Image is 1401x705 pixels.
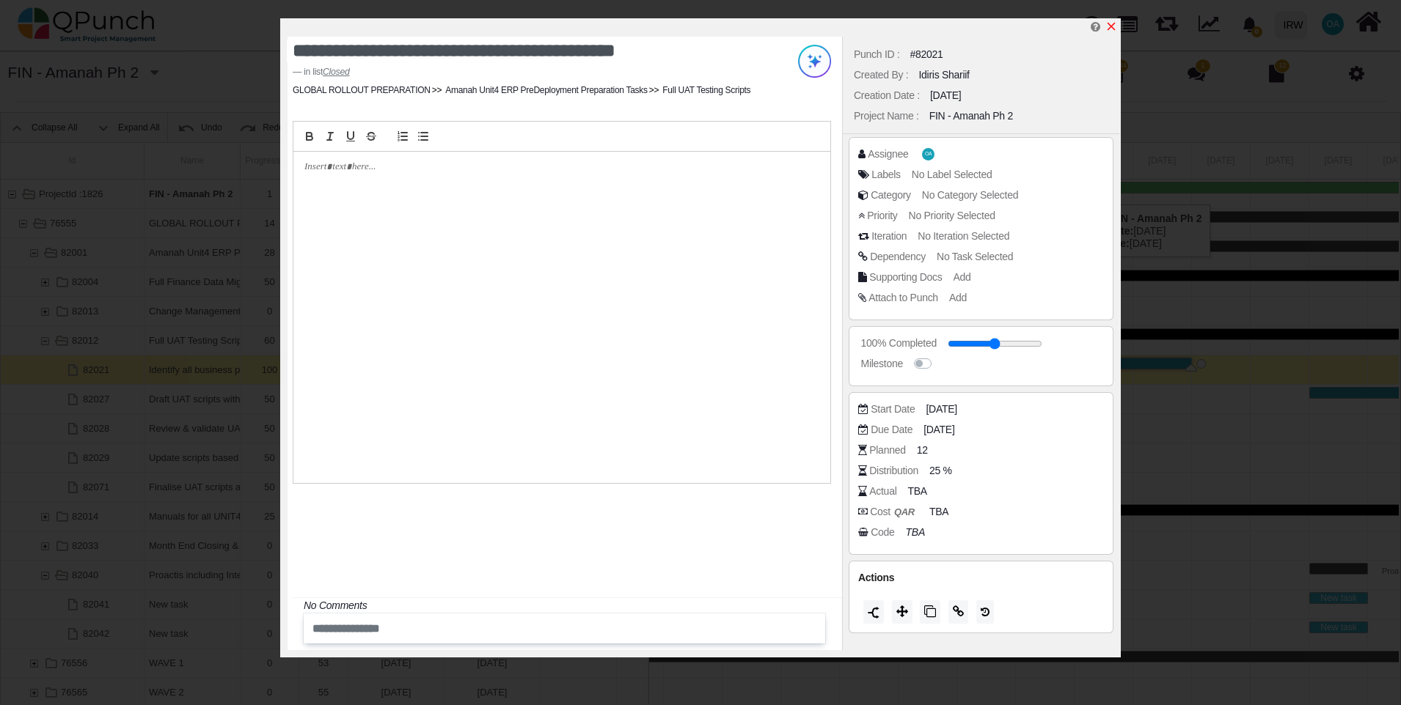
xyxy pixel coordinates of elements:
[912,169,992,180] span: No Label Selected
[929,463,952,479] span: 25 %
[871,525,894,540] div: Code
[867,208,897,224] div: Priority
[858,572,894,583] span: Actions
[976,600,994,624] button: History
[868,147,908,162] div: Assignee
[923,422,954,438] span: [DATE]
[918,230,1009,242] span: No Iteration Selected
[861,356,903,372] div: Milestone
[869,443,905,458] div: Planned
[870,504,918,520] div: Cost
[937,251,1013,262] span: No Task Selected
[926,402,956,417] span: [DATE]
[929,504,948,520] span: TBA
[920,600,940,624] button: Copy
[871,167,901,182] div: Labels
[906,526,925,538] i: TBA
[871,402,915,417] div: Start Date
[892,600,912,624] button: Move
[917,443,928,458] span: 12
[922,189,1018,201] span: No Category Selected
[922,148,934,160] span: Osamah Ali
[907,484,926,499] span: TBA
[870,249,926,265] div: Dependency
[871,229,907,244] div: Iteration
[871,422,912,438] div: Due Date
[869,463,918,479] div: Distribution
[854,108,919,124] div: Project Name :
[948,600,968,624] button: Copy Link
[869,270,942,285] div: Supporting Docs
[868,290,938,306] div: Attach to Punch
[869,484,896,499] div: Actual
[894,506,915,517] b: QAR
[954,271,971,283] span: Add
[863,600,884,624] button: Split
[871,188,911,203] div: Category
[909,210,995,221] span: No Priority Selected
[949,292,967,303] span: Add
[868,607,879,619] img: split.9d50320.png
[929,108,1013,124] div: FIN - Amanah Ph 2
[925,152,932,157] span: OA
[304,599,367,611] i: No Comments
[861,336,937,351] div: 100% Completed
